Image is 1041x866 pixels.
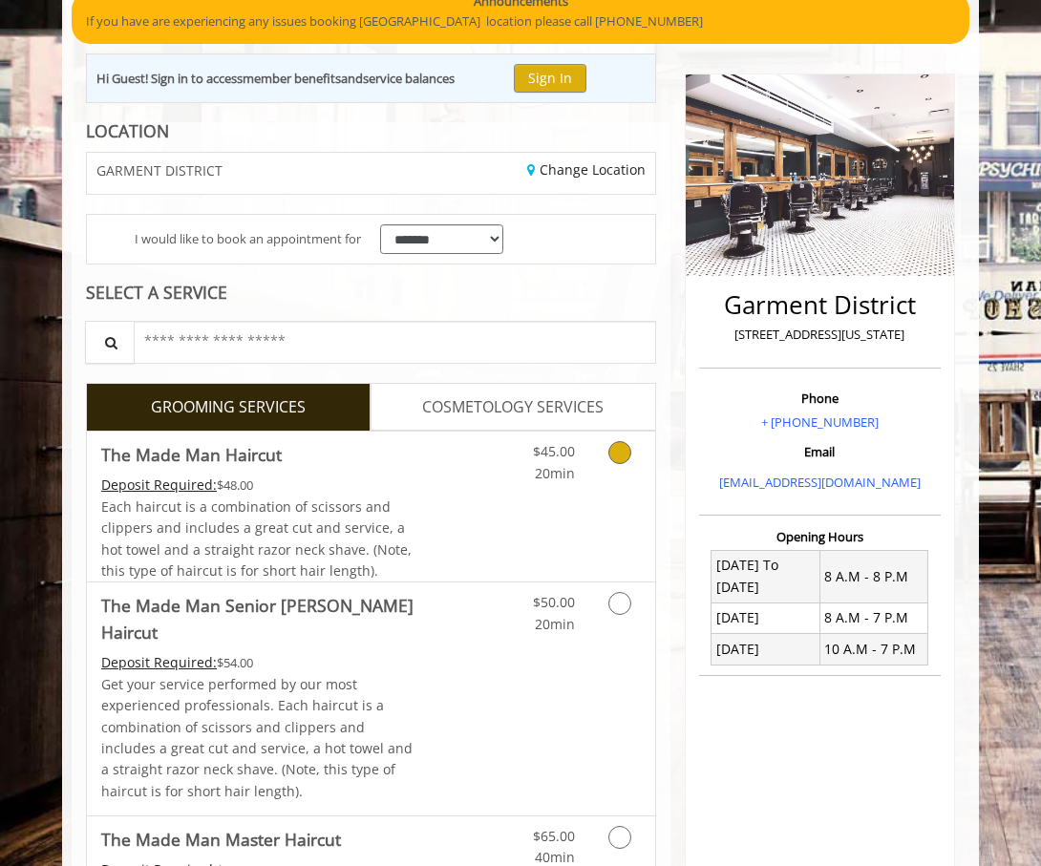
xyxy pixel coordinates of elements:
[135,229,361,249] span: I would like to book an appointment for
[101,592,418,645] b: The Made Man Senior [PERSON_NAME] Haircut
[101,497,412,580] span: Each haircut is a combination of scissors and clippers and includes a great cut and service, a ho...
[761,413,879,431] a: + [PHONE_NUMBER]
[533,827,575,845] span: $65.00
[535,464,575,482] span: 20min
[101,653,217,671] span: This service needs some Advance to be paid before we block your appointment
[712,550,819,602] td: [DATE] To [DATE]
[527,160,646,179] a: Change Location
[704,325,936,345] p: [STREET_ADDRESS][US_STATE]
[712,602,819,633] td: [DATE]
[363,70,455,87] b: service balances
[151,395,306,420] span: GROOMING SERVICES
[85,321,135,364] button: Service Search
[422,395,604,420] span: COSMETOLOGY SERVICES
[819,550,927,602] td: 8 A.M - 8 P.M
[86,284,656,302] div: SELECT A SERVICE
[101,441,282,468] b: The Made Man Haircut
[514,64,586,92] button: Sign In
[96,163,223,178] span: GARMENT DISTRICT
[712,634,819,665] td: [DATE]
[819,634,927,665] td: 10 A.M - 7 P.M
[535,848,575,866] span: 40min
[533,593,575,611] span: $50.00
[101,826,341,853] b: The Made Man Master Haircut
[533,442,575,460] span: $45.00
[819,602,927,633] td: 8 A.M - 7 P.M
[101,674,418,802] p: Get your service performed by our most experienced professionals. Each haircut is a combination o...
[699,530,941,543] h3: Opening Hours
[704,291,936,319] h2: Garment District
[101,475,418,496] div: $48.00
[101,475,217,494] span: This service needs some Advance to be paid before we block your appointment
[243,70,341,87] b: member benefits
[86,119,169,142] b: LOCATION
[704,445,936,458] h3: Email
[101,652,418,673] div: $54.00
[96,69,455,89] div: Hi Guest! Sign in to access and
[535,615,575,633] span: 20min
[719,474,921,491] a: [EMAIL_ADDRESS][DOMAIN_NAME]
[704,391,936,405] h3: Phone
[86,11,955,32] p: If you have are experiencing any issues booking [GEOGRAPHIC_DATA] location please call [PHONE_NUM...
